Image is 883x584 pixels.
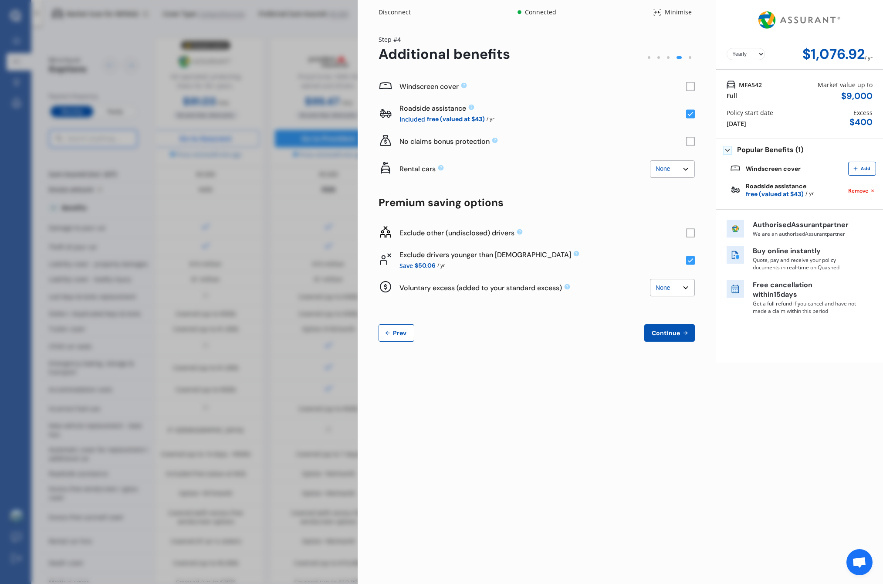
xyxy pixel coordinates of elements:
[805,190,814,199] span: / yr
[727,91,737,100] div: Full
[650,329,682,336] span: Continue
[379,324,414,342] button: Prev
[437,261,445,271] span: / yr
[753,280,857,300] p: Free cancellation within 15 days
[727,246,744,264] img: buy online icon
[727,119,746,128] div: [DATE]
[661,8,695,17] div: Minimise
[727,220,744,238] img: insurer icon
[399,228,686,238] div: Exclude other (undisclosed) drivers
[399,283,650,292] div: Voluntary excess (added to your standard excess)
[849,117,873,127] div: $ 400
[727,108,773,117] div: Policy start date
[399,261,413,271] span: Save
[399,104,686,113] div: Roadside assistance
[859,166,872,171] span: Add
[737,146,803,155] span: Popular Benefits (1)
[746,183,814,199] div: Roadside assistance
[818,80,873,89] div: Market value up to
[841,91,873,101] div: $ 9,000
[379,46,510,62] div: Additional benefits
[746,165,801,172] div: Windscreen cover
[853,108,873,117] div: Excess
[802,46,865,62] div: $1,076.92
[379,8,420,17] div: Disconnect
[739,80,762,89] span: MFA542
[753,246,857,256] p: Buy online instantly
[727,280,744,298] img: free cancel icon
[846,549,873,575] div: Open chat
[746,190,804,199] span: free (valued at $43)
[848,187,868,195] span: Remove
[753,230,857,238] p: We are an authorised Assurant partner
[753,300,857,315] p: Get a full refund if you cancel and have not made a claim within this period
[399,137,686,146] div: No claims bonus protection
[644,324,695,342] button: Continue
[753,220,857,230] p: Authorised Assurant partner
[523,8,558,17] div: Connected
[487,114,494,124] span: / yr
[391,329,409,336] span: Prev
[379,197,695,209] div: Premium saving options
[399,250,686,259] div: Exclude drivers younger than [DEMOGRAPHIC_DATA]
[753,256,857,271] p: Quote, pay and receive your policy documents in real-time on Quashed
[415,261,436,271] span: $50.06
[379,35,510,44] div: Step # 4
[399,164,650,173] div: Rental cars
[756,3,843,37] img: Assurant.png
[399,114,425,124] span: Included
[865,46,873,62] div: / yr
[427,114,485,124] span: free (valued at $43)
[399,82,686,91] div: Windscreen cover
